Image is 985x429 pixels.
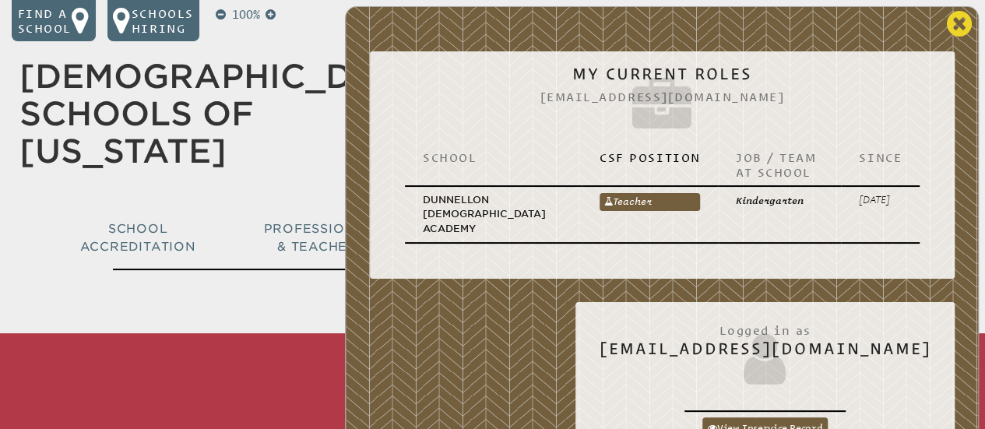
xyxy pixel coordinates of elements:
p: 100% [229,6,263,24]
p: Schools Hiring [132,6,194,36]
a: Teacher [600,193,700,211]
p: Find a school [18,6,72,36]
span: Professional Development & Teacher Certification [264,221,485,254]
p: [DATE] [859,193,902,207]
p: CSF Position [600,150,700,165]
p: Dunnellon [DEMOGRAPHIC_DATA] Academy [423,193,565,236]
p: School [423,150,565,165]
span: School Accreditation [80,221,196,254]
h2: My Current Roles [393,65,931,139]
a: [DEMOGRAPHIC_DATA] Schools of [US_STATE] [19,57,436,171]
p: Since [859,150,902,165]
h2: [EMAIL_ADDRESS][DOMAIN_NAME] [599,315,930,389]
p: Kindergarten [736,193,824,207]
span: Logged in as [599,315,930,339]
p: Job / Team at School [736,150,824,180]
